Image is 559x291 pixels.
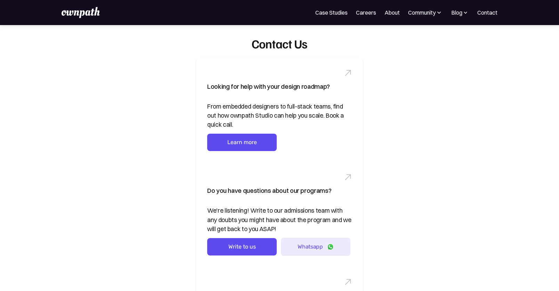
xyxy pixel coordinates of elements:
[477,8,497,17] a: Contact
[451,8,462,17] div: Blog
[207,134,277,151] a: Learn more
[315,8,348,17] a: Case Studies
[408,8,443,17] div: Community
[207,185,331,196] div: Do you have questions about our programs?
[451,8,469,17] div: Blog
[207,81,330,92] div: Looking for help with your design roadmap?
[207,238,277,255] a: Write to us
[408,8,436,17] div: Community
[281,238,350,255] a: Whatsapp
[207,206,352,234] div: We're listening! Write to our admissions team with any doubts you might have about the program an...
[356,8,376,17] a: Careers
[298,243,323,250] div: Whatsapp
[252,36,308,51] div: Contact Us
[207,102,352,129] div: From embedded designers to full-stack teams, find out how ownpath Studio can help you scale. Book...
[327,243,334,250] img: Whatsapp logo
[384,8,400,17] a: About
